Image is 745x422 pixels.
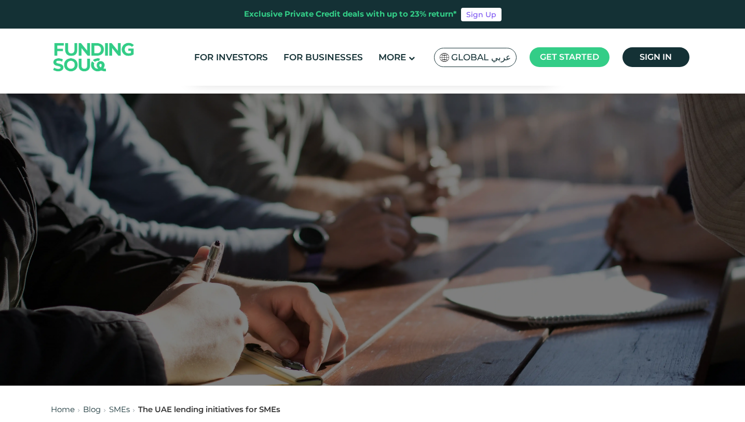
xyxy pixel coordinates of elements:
[440,53,449,62] img: SA Flag
[451,51,511,63] span: Global عربي
[378,52,406,62] span: More
[244,8,457,20] div: Exclusive Private Credit deals with up to 23% return*
[138,404,280,416] div: The UAE lending initiatives for SMEs
[192,49,270,66] a: For Investors
[622,47,689,67] a: Sign in
[461,8,502,21] a: Sign Up
[281,49,365,66] a: For Businesses
[640,52,672,62] span: Sign in
[540,52,599,62] span: Get started
[43,31,145,83] img: Logo
[109,404,130,414] a: SMEs
[83,404,101,414] a: Blog
[51,404,75,414] a: Home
